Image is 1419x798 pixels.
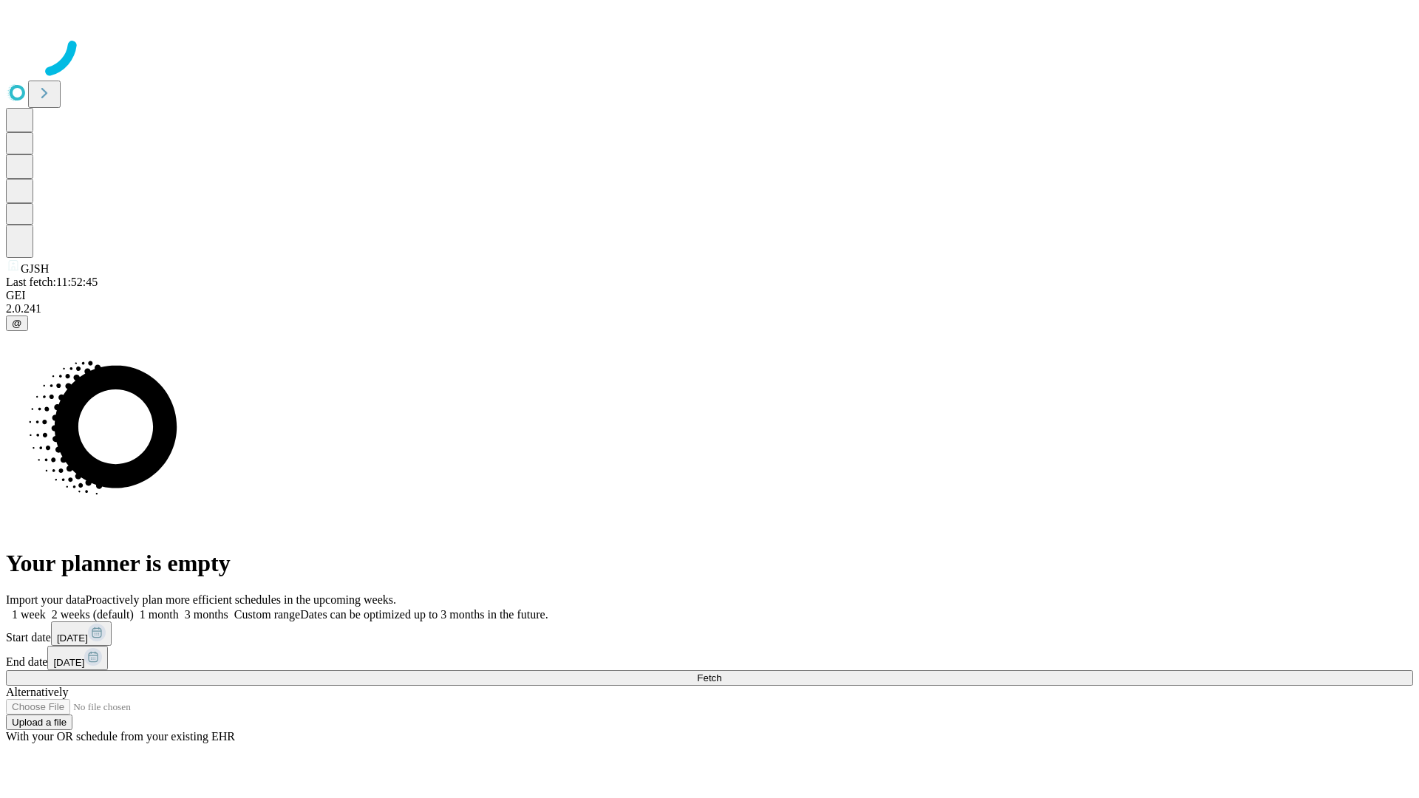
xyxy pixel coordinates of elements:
[52,608,134,621] span: 2 weeks (default)
[6,550,1413,577] h1: Your planner is empty
[47,646,108,670] button: [DATE]
[234,608,300,621] span: Custom range
[6,289,1413,302] div: GEI
[86,593,396,606] span: Proactively plan more efficient schedules in the upcoming weeks.
[51,621,112,646] button: [DATE]
[57,632,88,644] span: [DATE]
[140,608,179,621] span: 1 month
[6,621,1413,646] div: Start date
[12,608,46,621] span: 1 week
[6,646,1413,670] div: End date
[6,715,72,730] button: Upload a file
[6,730,235,743] span: With your OR schedule from your existing EHR
[6,686,68,698] span: Alternatively
[6,316,28,331] button: @
[6,302,1413,316] div: 2.0.241
[185,608,228,621] span: 3 months
[697,672,721,683] span: Fetch
[300,608,548,621] span: Dates can be optimized up to 3 months in the future.
[6,670,1413,686] button: Fetch
[6,593,86,606] span: Import your data
[6,276,98,288] span: Last fetch: 11:52:45
[12,318,22,329] span: @
[21,262,49,275] span: GJSH
[53,657,84,668] span: [DATE]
